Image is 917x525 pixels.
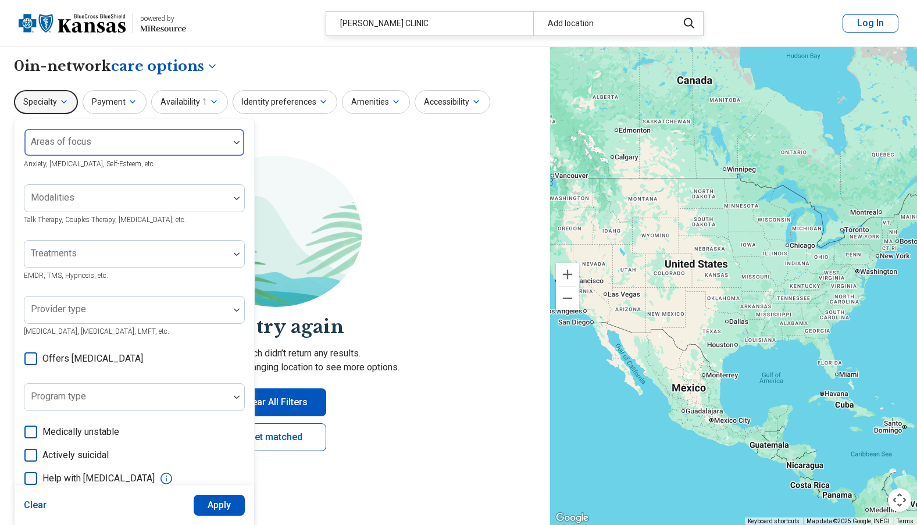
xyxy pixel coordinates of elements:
[888,488,911,512] button: Map camera controls
[42,472,155,485] span: Help with [MEDICAL_DATA]
[31,136,91,147] label: Areas of focus
[151,90,228,114] button: Availability1
[31,303,86,315] label: Provider type
[111,56,218,76] button: Care options
[140,13,186,24] div: powered by
[19,9,126,37] img: Blue Cross Blue Shield Kansas
[24,160,155,168] span: Anxiety, [MEDICAL_DATA], Self-Esteem, etc.
[224,388,326,416] button: Clear All Filters
[14,347,536,374] p: Sorry, your search didn’t return any results. Try removing filters or changing location to see mo...
[556,287,579,310] button: Zoom out
[42,352,143,366] span: Offers [MEDICAL_DATA]
[42,425,119,439] span: Medically unstable
[14,90,78,114] button: Specialty
[31,391,86,402] label: Program type
[202,96,207,108] span: 1
[42,448,109,462] span: Actively suicidal
[233,90,337,114] button: Identity preferences
[533,12,671,35] div: Add location
[14,314,536,340] h2: Let's try again
[31,248,77,259] label: Treatments
[807,518,890,524] span: Map data ©2025 Google, INEGI
[19,9,186,37] a: Blue Cross Blue Shield Kansaspowered by
[14,56,218,76] h1: 0 in-network
[897,518,914,524] a: Terms (opens in new tab)
[111,56,204,76] span: care options
[31,192,74,203] label: Modalities
[83,90,147,114] button: Payment
[843,14,898,33] button: Log In
[24,216,186,224] span: Talk Therapy, Couples Therapy, [MEDICAL_DATA], etc.
[194,495,245,516] button: Apply
[342,90,410,114] button: Amenities
[556,263,579,286] button: Zoom in
[224,423,326,451] a: Get matched
[24,272,108,280] span: EMDR, TMS, Hypnosis, etc.
[326,12,533,35] div: [PERSON_NAME] CLINIC
[24,495,47,516] button: Clear
[415,90,490,114] button: Accessibility
[24,327,169,335] span: [MEDICAL_DATA], [MEDICAL_DATA], LMFT, etc.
